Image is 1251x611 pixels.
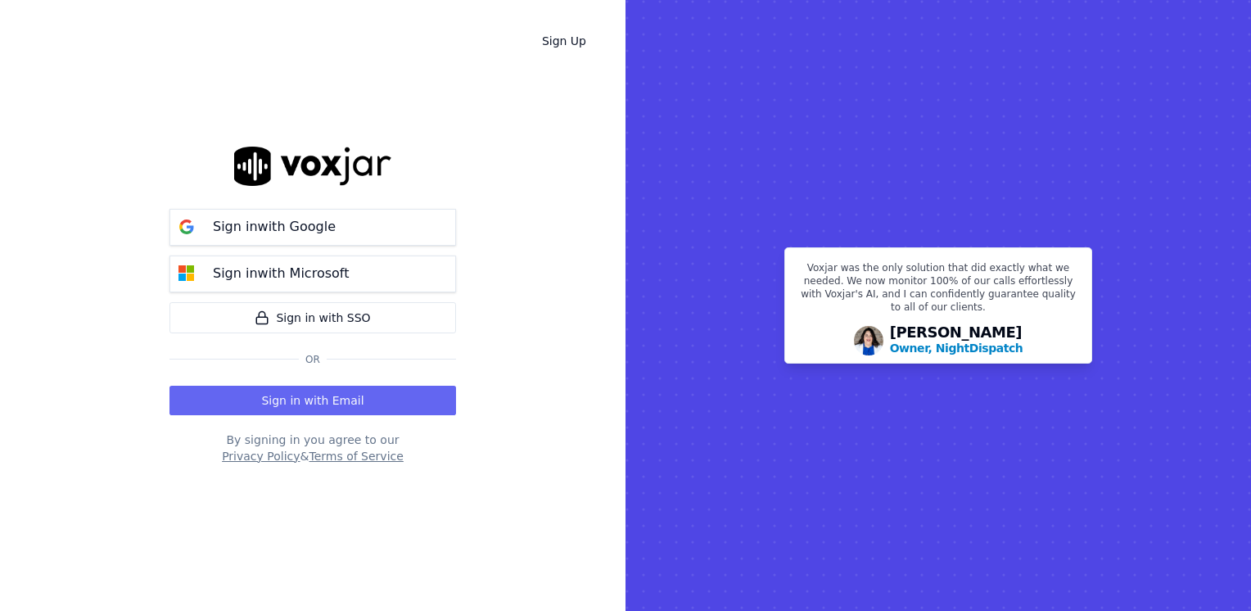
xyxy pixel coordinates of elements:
[169,386,456,415] button: Sign in with Email
[169,209,456,246] button: Sign inwith Google
[795,261,1082,320] p: Voxjar was the only solution that did exactly what we needed. We now monitor 100% of our calls ef...
[169,432,456,464] div: By signing in you agree to our &
[529,26,599,56] a: Sign Up
[854,326,883,355] img: Avatar
[213,264,349,283] p: Sign in with Microsoft
[169,302,456,333] a: Sign in with SSO
[170,257,203,290] img: microsoft Sign in button
[222,448,300,464] button: Privacy Policy
[890,325,1023,356] div: [PERSON_NAME]
[309,448,403,464] button: Terms of Service
[169,256,456,292] button: Sign inwith Microsoft
[234,147,391,185] img: logo
[170,210,203,243] img: google Sign in button
[890,340,1023,356] p: Owner, NightDispatch
[213,217,336,237] p: Sign in with Google
[299,353,327,366] span: Or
